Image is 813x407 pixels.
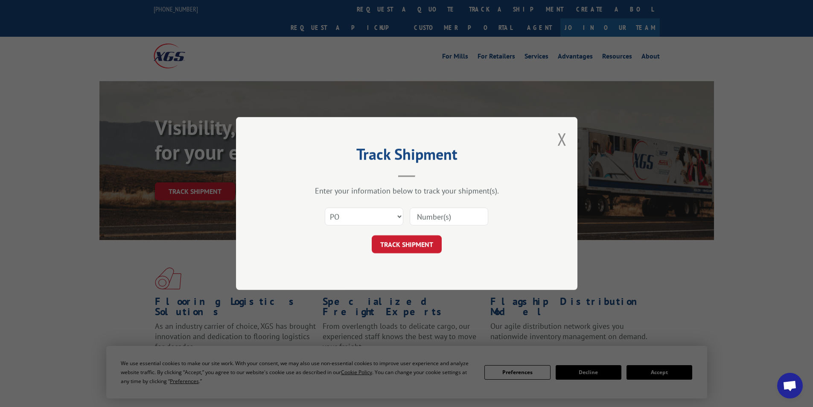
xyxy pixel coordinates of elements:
[372,235,442,253] button: TRACK SHIPMENT
[279,186,535,196] div: Enter your information below to track your shipment(s).
[557,128,567,150] button: Close modal
[279,148,535,164] h2: Track Shipment
[410,208,488,225] input: Number(s)
[777,373,803,398] div: Open chat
